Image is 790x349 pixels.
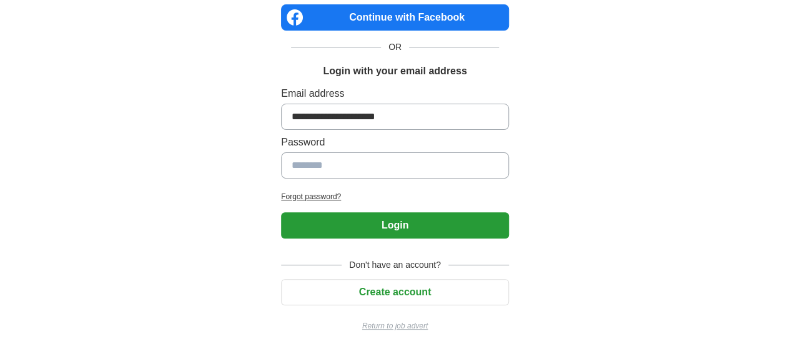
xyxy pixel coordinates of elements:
button: Create account [281,279,509,305]
a: Create account [281,287,509,297]
h1: Login with your email address [323,64,467,79]
span: OR [381,41,409,54]
label: Password [281,135,509,150]
a: Return to job advert [281,320,509,332]
button: Login [281,212,509,238]
a: Continue with Facebook [281,4,509,31]
span: Don't have an account? [342,258,448,272]
a: Forgot password? [281,191,509,202]
label: Email address [281,86,509,101]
